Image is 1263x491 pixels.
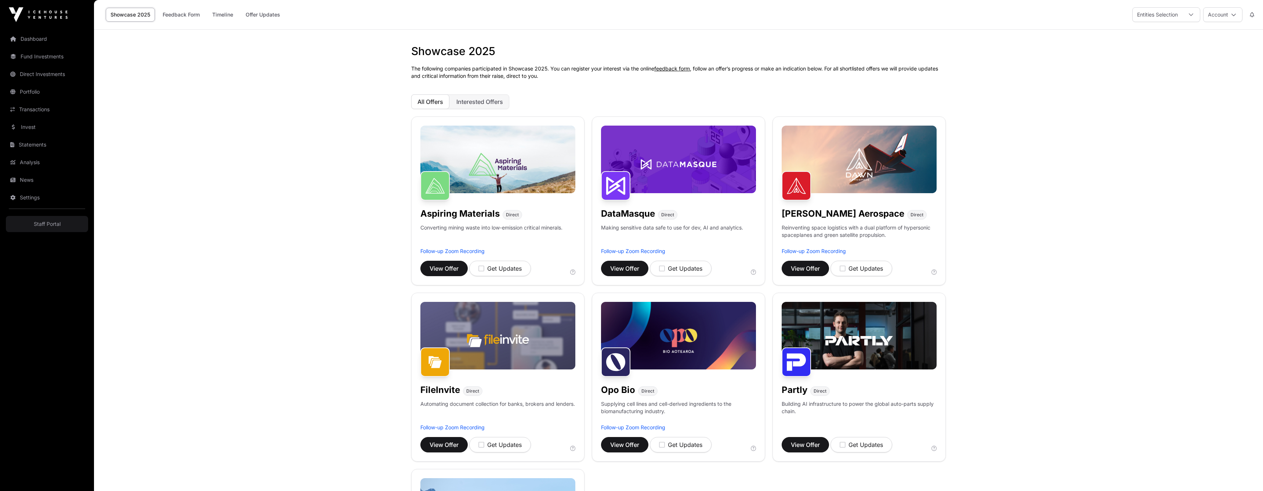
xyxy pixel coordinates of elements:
[782,171,811,201] img: Dawn Aerospace
[814,388,826,394] span: Direct
[601,437,648,452] button: View Offer
[6,189,88,206] a: Settings
[6,137,88,153] a: Statements
[207,8,238,22] a: Timeline
[6,154,88,170] a: Analysis
[420,208,500,220] h1: Aspiring Materials
[601,171,630,201] img: DataMasque
[601,224,743,248] p: Making sensitive data safe to use for dev, AI and analytics.
[6,31,88,47] a: Dashboard
[830,437,892,452] button: Get Updates
[420,400,575,424] p: Automating document collection for banks, brokers and lenders.
[791,440,820,449] span: View Offer
[659,440,702,449] div: Get Updates
[420,347,450,377] img: FileInvite
[420,261,468,276] button: View Offer
[782,384,807,396] h1: Partly
[601,384,635,396] h1: Opo Bio
[1133,8,1182,22] div: Entities Selection
[601,208,655,220] h1: DataMasque
[420,248,485,254] a: Follow-up Zoom Recording
[469,437,531,452] button: Get Updates
[106,8,155,22] a: Showcase 2025
[456,98,503,105] span: Interested Offers
[610,264,639,273] span: View Offer
[420,384,460,396] h1: FileInvite
[158,8,205,22] a: Feedback Form
[782,248,846,254] a: Follow-up Zoom Recording
[782,224,937,248] p: Reinventing space logistics with a dual platform of hypersonic spaceplanes and green satellite pr...
[506,212,519,218] span: Direct
[601,248,665,254] a: Follow-up Zoom Recording
[782,400,937,424] p: Building AI infrastructure to power the global auto-parts supply chain.
[478,440,522,449] div: Get Updates
[601,302,756,369] img: Opo-Bio-Banner.jpg
[420,171,450,201] img: Aspiring Materials
[411,94,449,109] button: All Offers
[6,101,88,118] a: Transactions
[6,84,88,100] a: Portfolio
[782,302,937,369] img: Partly-Banner.jpg
[420,437,468,452] button: View Offer
[450,94,509,109] button: Interested Offers
[9,7,68,22] img: Icehouse Ventures Logo
[840,264,883,273] div: Get Updates
[430,440,459,449] span: View Offer
[610,440,639,449] span: View Offer
[601,424,665,430] a: Follow-up Zoom Recording
[650,437,712,452] button: Get Updates
[782,126,937,193] img: Dawn-Banner.jpg
[641,388,654,394] span: Direct
[654,65,690,72] a: feedback form
[782,261,829,276] button: View Offer
[6,66,88,82] a: Direct Investments
[478,264,522,273] div: Get Updates
[241,8,285,22] a: Offer Updates
[6,48,88,65] a: Fund Investments
[782,208,904,220] h1: [PERSON_NAME] Aerospace
[411,65,946,80] p: The following companies participated in Showcase 2025. You can register your interest via the onl...
[830,261,892,276] button: Get Updates
[650,261,712,276] button: Get Updates
[411,44,946,58] h1: Showcase 2025
[601,400,756,415] p: Supplying cell lines and cell-derived ingredients to the biomanufacturing industry.
[6,119,88,135] a: Invest
[782,347,811,377] img: Partly
[601,347,630,377] img: Opo Bio
[417,98,443,105] span: All Offers
[1203,7,1242,22] button: Account
[6,216,88,232] a: Staff Portal
[420,302,575,369] img: File-Invite-Banner.jpg
[420,224,562,248] p: Converting mining waste into low-emission critical minerals.
[661,212,674,218] span: Direct
[466,388,479,394] span: Direct
[469,261,531,276] button: Get Updates
[601,126,756,193] img: DataMasque-Banner.jpg
[420,126,575,193] img: Aspiring-Banner.jpg
[420,424,485,430] a: Follow-up Zoom Recording
[659,264,702,273] div: Get Updates
[791,264,820,273] span: View Offer
[6,172,88,188] a: News
[430,264,459,273] span: View Offer
[782,437,829,452] button: View Offer
[1226,456,1263,491] iframe: Chat Widget
[840,440,883,449] div: Get Updates
[911,212,923,218] span: Direct
[601,261,648,276] button: View Offer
